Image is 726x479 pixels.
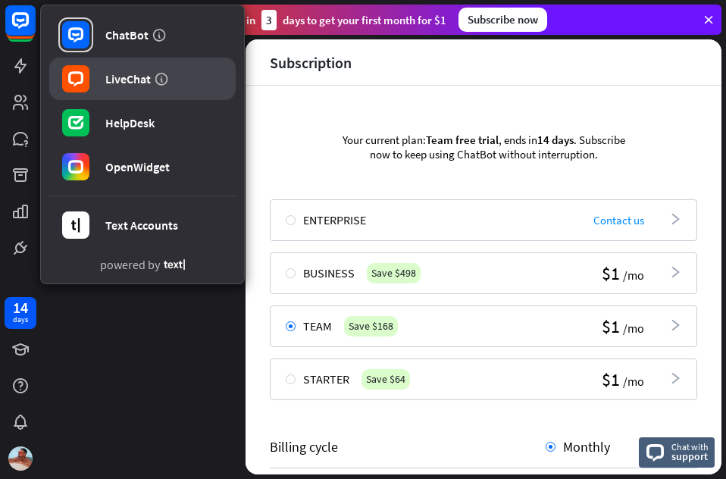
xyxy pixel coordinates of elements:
[671,449,709,463] span: support
[196,10,446,30] div: Subscribe in days to get your first month for $1
[13,315,28,325] div: days
[5,297,36,329] a: 14 days
[361,369,410,390] div: Save $64
[593,213,644,227] span: Contact us
[321,110,646,184] div: Your current plan: , ends in . Subscribe now to keep using ChatBot without interruption.
[458,8,547,32] div: Subscribe now
[623,374,644,390] span: /mo
[426,133,499,147] span: Team free trial
[303,265,355,280] span: Business
[270,54,352,71] div: Subscription
[344,316,398,337] div: Save $168
[303,318,332,333] span: Team
[669,213,681,225] i: arrowhead_right
[602,371,620,387] span: $1
[13,301,28,315] div: 14
[563,438,610,456] span: Monthly
[12,6,58,52] button: Open LiveChat chat widget
[303,371,349,387] span: Starter
[602,318,620,334] span: $1
[270,438,546,456] div: Billing cycle
[671,440,709,454] span: Chat with
[367,263,421,283] div: Save $498
[669,266,681,278] i: arrowhead_right
[623,268,644,283] span: /mo
[303,212,366,227] span: Enterprise
[669,319,681,331] i: arrowhead_right
[669,372,681,384] i: arrowhead_right
[537,133,574,147] span: 14 days
[623,321,644,337] span: /mo
[602,265,620,281] span: $1
[261,10,277,30] div: 3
